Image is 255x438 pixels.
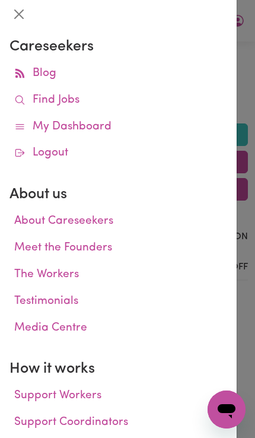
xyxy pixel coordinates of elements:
a: Blog [9,61,227,87]
a: Support Workers [9,383,227,410]
a: Find Jobs [9,87,227,114]
a: Testimonials [9,288,227,315]
a: Meet the Founders [9,235,227,262]
h2: Careseekers [9,38,227,56]
a: Logout [9,140,227,167]
a: The Workers [9,262,227,288]
a: Media Centre [9,315,227,342]
a: Support Coordinators [9,410,227,436]
h2: How it works [9,360,227,378]
h2: About us [9,186,227,204]
iframe: 启动消息传送窗口的按钮 [208,391,246,429]
a: My Dashboard [9,114,227,141]
a: About Careseekers [9,208,227,235]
